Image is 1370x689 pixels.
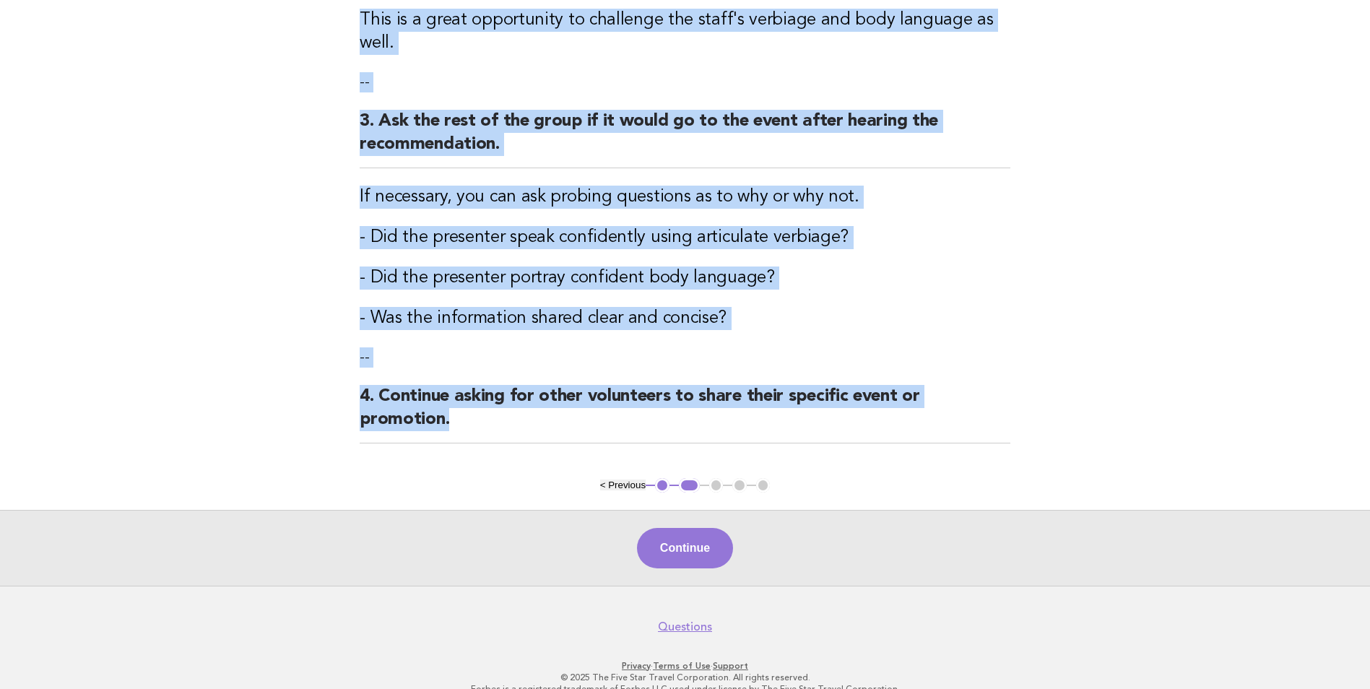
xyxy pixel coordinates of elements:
p: -- [360,347,1010,368]
h2: 3. Ask the rest of the group if it would go to the event after hearing the recommendation. [360,110,1010,168]
button: Continue [637,528,733,568]
h3: This is a great opportunity to challenge the staff's verbiage and body language as well. [360,9,1010,55]
p: © 2025 The Five Star Travel Corporation. All rights reserved. [243,672,1127,683]
a: Support [713,661,748,671]
h3: - Was the information shared clear and concise? [360,307,1010,330]
h3: - Did the presenter speak confidently using articulate verbiage? [360,226,1010,249]
a: Privacy [622,661,651,671]
h2: 4. Continue asking for other volunteers to share their specific event or promotion. [360,385,1010,443]
h3: - Did the presenter portray confident body language? [360,266,1010,290]
button: < Previous [600,480,646,490]
p: · · [243,660,1127,672]
h3: If necessary, you can ask probing questions as to why or why not. [360,186,1010,209]
a: Terms of Use [653,661,711,671]
button: 2 [679,478,700,493]
a: Questions [658,620,712,634]
p: -- [360,72,1010,92]
button: 1 [655,478,669,493]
